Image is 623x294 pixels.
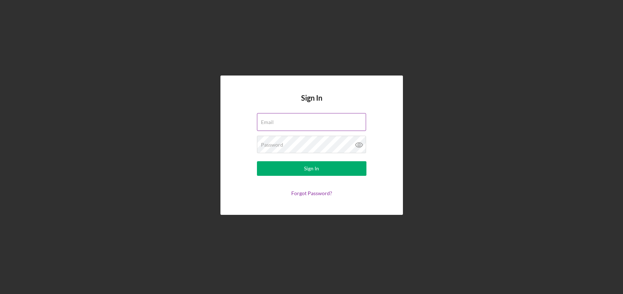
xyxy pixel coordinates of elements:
div: Sign In [304,161,319,176]
label: Email [261,119,274,125]
h4: Sign In [301,94,322,113]
a: Forgot Password? [291,190,332,196]
label: Password [261,142,283,148]
button: Sign In [257,161,366,176]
